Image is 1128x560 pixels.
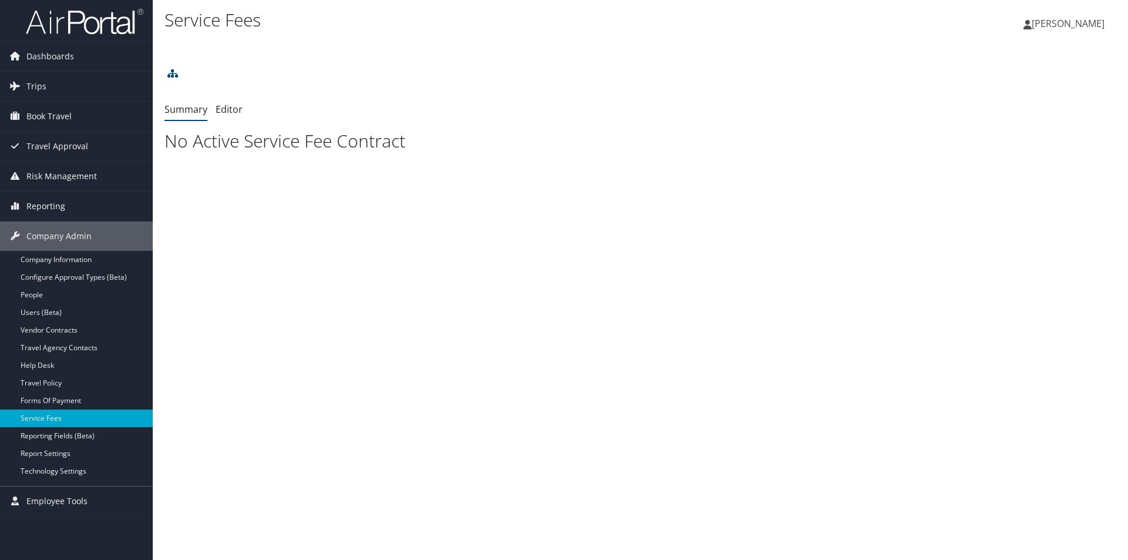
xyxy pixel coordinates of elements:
a: [PERSON_NAME] [1023,6,1116,41]
a: Editor [216,103,243,116]
img: airportal-logo.png [26,8,143,35]
span: Employee Tools [26,487,88,516]
span: Travel Approval [26,132,88,161]
span: Company Admin [26,222,92,251]
a: Summary [164,103,207,116]
span: Book Travel [26,102,72,131]
h1: No Active Service Fee Contract [164,129,1116,153]
span: Trips [26,72,46,101]
span: Reporting [26,192,65,221]
h1: Service Fees [164,8,799,32]
span: Dashboards [26,42,74,71]
span: [PERSON_NAME] [1032,17,1104,30]
span: Risk Management [26,162,97,191]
